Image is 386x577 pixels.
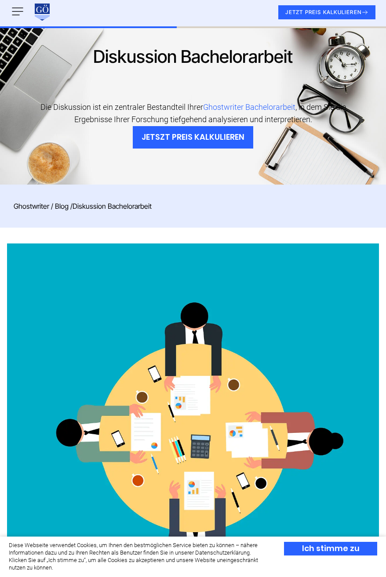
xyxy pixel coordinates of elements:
[284,542,377,555] div: Ich stimme zu
[55,202,69,210] a: Blog
[133,126,253,149] button: JETSZT PREIS KALKULIEREN
[73,202,152,210] span: Diskussion Bachelorarbeit
[203,101,295,114] a: Ghostwriter Bachelorarbeit
[36,46,351,67] h1: Diskussion Bachelorarbeit
[14,202,372,210] div: / /
[278,5,375,19] button: JETZT PREIS KALKULIEREN
[36,92,351,127] div: Die Diskussion ist ein zentraler Bestandteil Ihrer , in dem Sie die Ergebnisse Ihrer Forschung ti...
[33,4,51,21] img: wirschreiben
[14,202,49,210] a: Ghostwriter
[9,542,269,572] div: Diese Webseite verwendet Cookies, um Ihnen den bestmöglichen Service bieten zu können – nähere In...
[11,4,25,18] img: Menu open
